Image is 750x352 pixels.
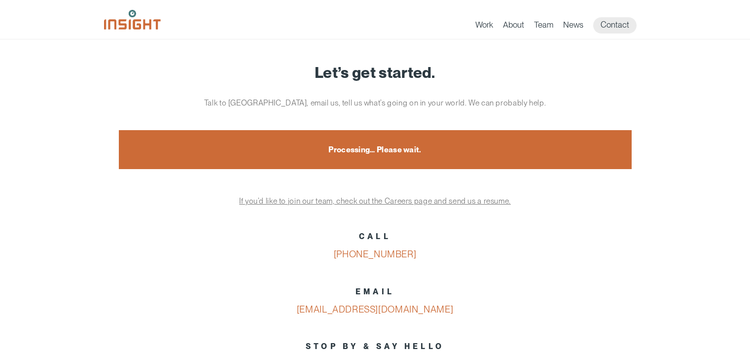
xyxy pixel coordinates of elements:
img: Insight Marketing Design [104,10,161,30]
a: If you’d like to join our team, check out the Careers page and send us a resume. [239,196,511,206]
div: Processing… Please wait. [134,145,617,154]
nav: primary navigation menu [475,17,646,34]
a: [PHONE_NUMBER] [334,248,417,260]
h1: Let’s get started. [119,64,632,81]
a: News [563,20,583,34]
a: Contact [593,17,637,34]
a: About [503,20,524,34]
strong: EMAIL [356,287,394,296]
strong: STOP BY & SAY HELLO [306,342,444,351]
a: [EMAIL_ADDRESS][DOMAIN_NAME] [297,304,453,315]
a: Work [475,20,493,34]
strong: CALL [359,232,391,241]
p: Talk to [GEOGRAPHIC_DATA], email us, tell us what’s going on in your world. We can probably help. [190,96,560,110]
a: Team [534,20,553,34]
